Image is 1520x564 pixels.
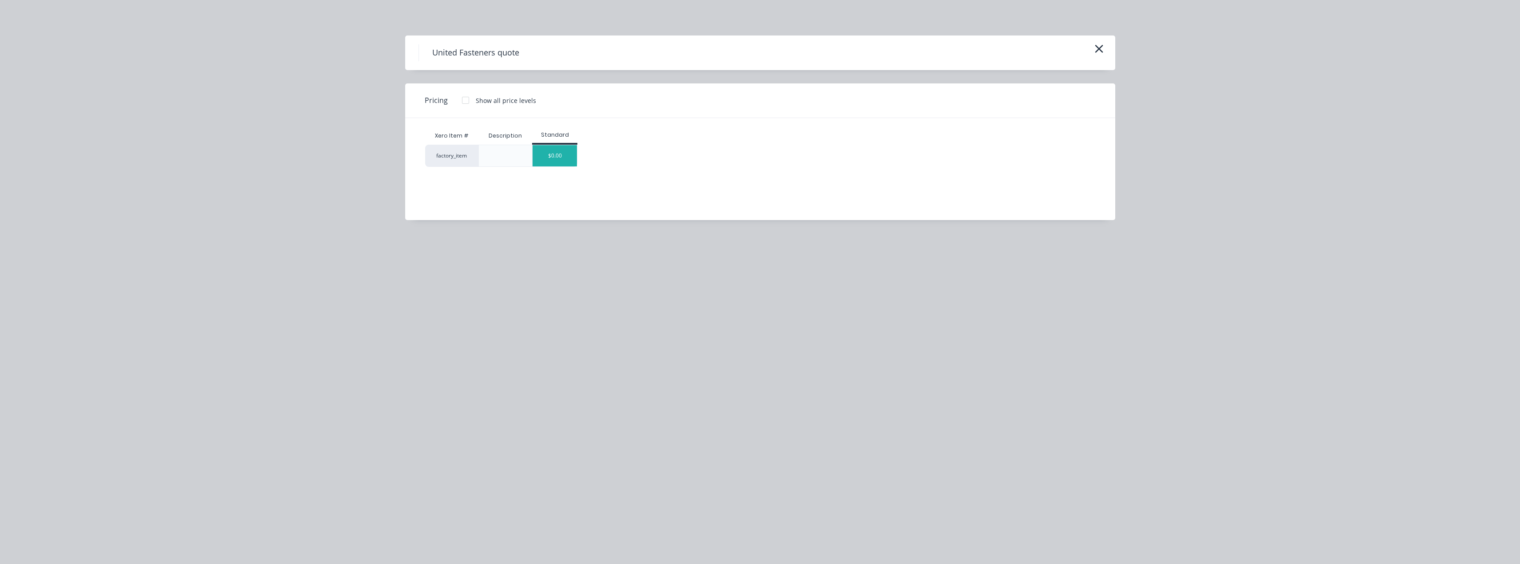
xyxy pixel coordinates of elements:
[533,145,577,166] div: $0.00
[425,95,448,106] span: Pricing
[418,44,533,61] h4: United Fasteners quote
[425,127,478,145] div: Xero Item #
[532,131,577,139] div: Standard
[476,96,536,105] div: Show all price levels
[425,145,478,167] div: factory_item
[482,125,529,147] div: Description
